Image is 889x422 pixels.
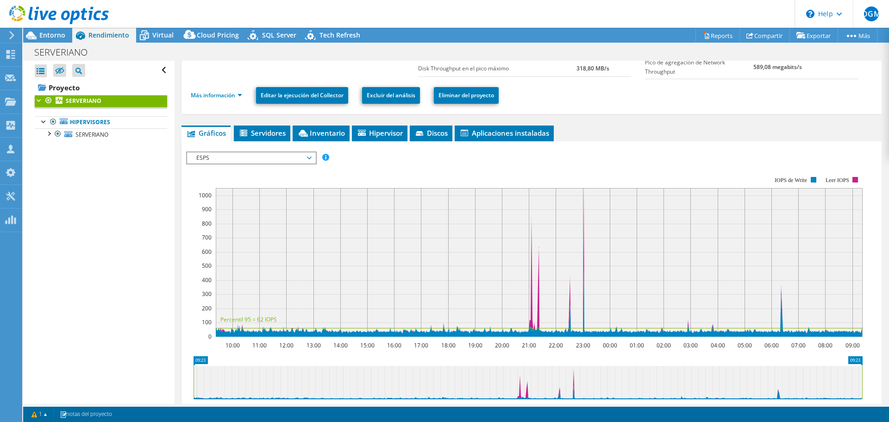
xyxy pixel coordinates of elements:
[764,341,779,349] text: 06:00
[630,341,644,349] text: 01:00
[524,402,538,410] text: 21:30
[297,128,345,138] span: Inventario
[791,341,806,349] text: 07:00
[603,341,617,349] text: 00:00
[469,402,483,410] text: 19:30
[329,402,344,410] text: 14:30
[88,31,129,39] span: Rendimiento
[576,64,609,72] b: 318,80 MB/s
[818,341,833,349] text: 08:00
[218,402,232,410] text: 10:30
[775,177,807,183] text: IOPS de Write
[362,87,420,104] a: Excluir del análisis
[845,341,860,349] text: 09:00
[199,191,212,199] text: 1000
[719,402,733,410] text: 04:30
[552,402,566,410] text: 22:30
[35,95,167,107] a: SERVERIANO
[333,341,348,349] text: 14:00
[753,63,802,71] b: 589,08 megabits/s
[441,341,456,349] text: 18:00
[245,402,260,410] text: 11:30
[53,409,119,420] a: notas del proyecto
[66,97,101,105] b: SERVERIANO
[739,28,790,43] a: Compartir
[197,31,239,39] span: Cloud Pricing
[803,402,817,410] text: 07:30
[357,402,371,410] text: 15:30
[747,402,761,410] text: 05:30
[202,318,212,326] text: 100
[357,128,403,138] span: Hipervisor
[738,341,752,349] text: 05:00
[262,31,296,39] span: SQL Server
[202,304,212,312] text: 200
[826,177,849,183] text: Leer IOPS
[191,91,242,99] a: Más información
[806,10,814,18] svg: \n
[202,248,212,256] text: 600
[152,31,174,39] span: Virtual
[238,128,286,138] span: Servidores
[496,402,511,410] text: 20:30
[39,31,65,39] span: Entorno
[256,87,348,104] a: Editar la ejecución del Collector
[468,341,482,349] text: 19:00
[414,128,448,138] span: Discos
[252,341,267,349] text: 11:00
[208,333,212,340] text: 0
[576,341,590,349] text: 23:00
[413,402,427,410] text: 17:30
[711,341,725,349] text: 04:00
[387,341,401,349] text: 16:00
[434,87,499,104] a: Eliminar del proyecto
[274,402,288,410] text: 12:30
[683,341,698,349] text: 03:00
[186,128,226,138] span: Gráficos
[202,220,212,227] text: 800
[190,402,204,410] text: 09:30
[789,28,838,43] a: Exportar
[775,402,789,410] text: 06:30
[608,402,622,410] text: 00:30
[25,409,54,420] a: 1
[864,6,879,21] span: OGM
[192,152,311,164] span: ESPS
[202,290,212,298] text: 300
[636,402,650,410] text: 01:30
[657,341,671,349] text: 02:00
[831,402,845,410] text: 08:30
[459,128,549,138] span: Aplicaciones instaladas
[418,64,576,73] label: Disk Throughput en el pico máximo
[225,341,240,349] text: 10:00
[202,205,212,213] text: 900
[202,276,212,284] text: 400
[202,233,212,241] text: 700
[385,402,399,410] text: 16:30
[522,341,536,349] text: 21:00
[279,341,294,349] text: 12:00
[549,341,563,349] text: 22:00
[414,341,428,349] text: 17:00
[35,128,167,140] a: SERVERIANO
[664,402,678,410] text: 02:30
[307,341,321,349] text: 13:00
[35,80,167,95] a: Proyecto
[580,402,594,410] text: 23:30
[645,58,753,76] label: Pico de agregación de Network Throughput
[695,28,740,43] a: Reports
[441,402,455,410] text: 18:30
[319,31,360,39] span: Tech Refresh
[220,315,277,323] text: Percentil 95 = 62 IOPS
[30,47,102,57] h1: SERVERIANO
[691,402,706,410] text: 03:30
[75,131,108,139] span: SERVERIANO
[838,28,877,43] a: Más
[495,341,509,349] text: 20:00
[360,341,375,349] text: 15:00
[35,116,167,128] a: Hipervisores
[301,402,316,410] text: 13:30
[202,262,212,270] text: 500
